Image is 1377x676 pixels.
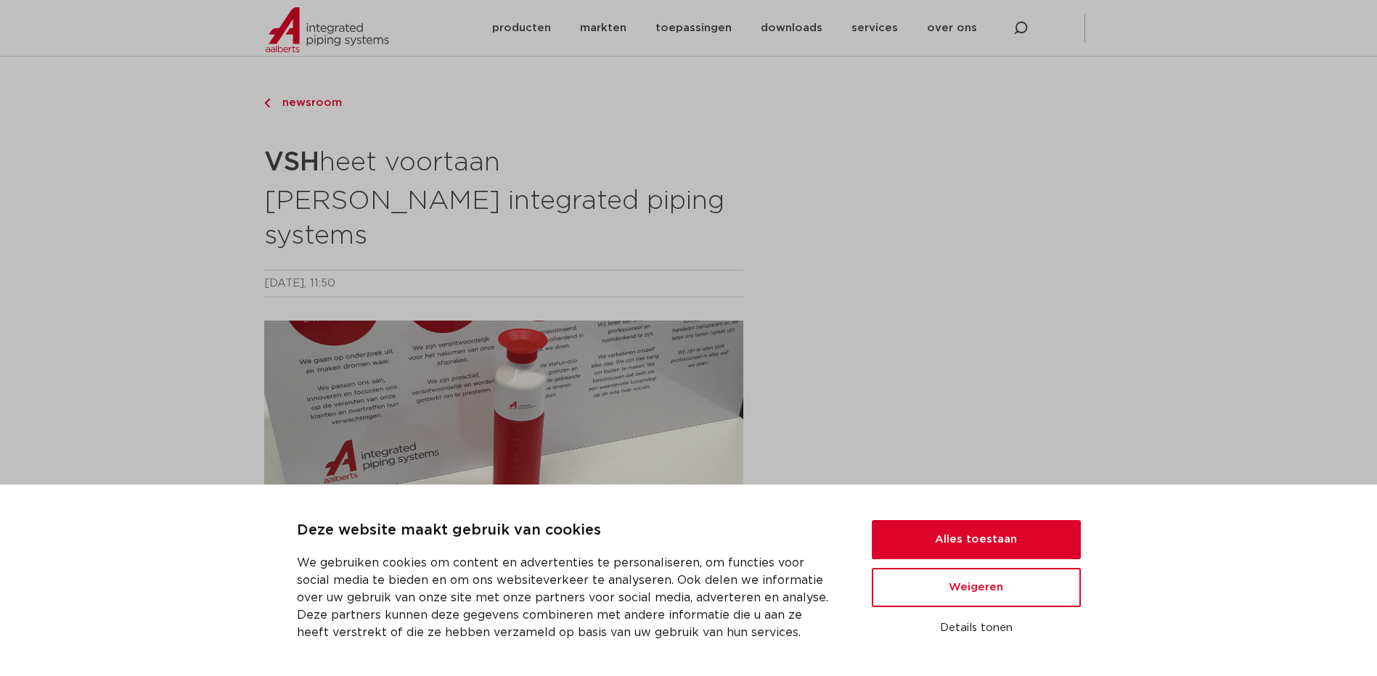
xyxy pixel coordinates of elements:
[264,278,304,289] time: [DATE]
[297,519,837,543] p: Deze website maakt gebruik van cookies
[872,568,1081,607] button: Weigeren
[304,278,306,289] span: ,
[264,99,270,108] img: chevron-right.svg
[264,149,319,176] strong: VSH
[264,141,743,254] h2: heet voortaan [PERSON_NAME] integrated piping systems
[310,278,335,289] time: 11:50
[872,520,1081,559] button: Alles toestaan
[264,94,743,112] a: newsroom
[274,97,342,108] span: newsroom
[297,554,837,641] p: We gebruiken cookies om content en advertenties te personaliseren, om functies voor social media ...
[872,616,1081,640] button: Details tonen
